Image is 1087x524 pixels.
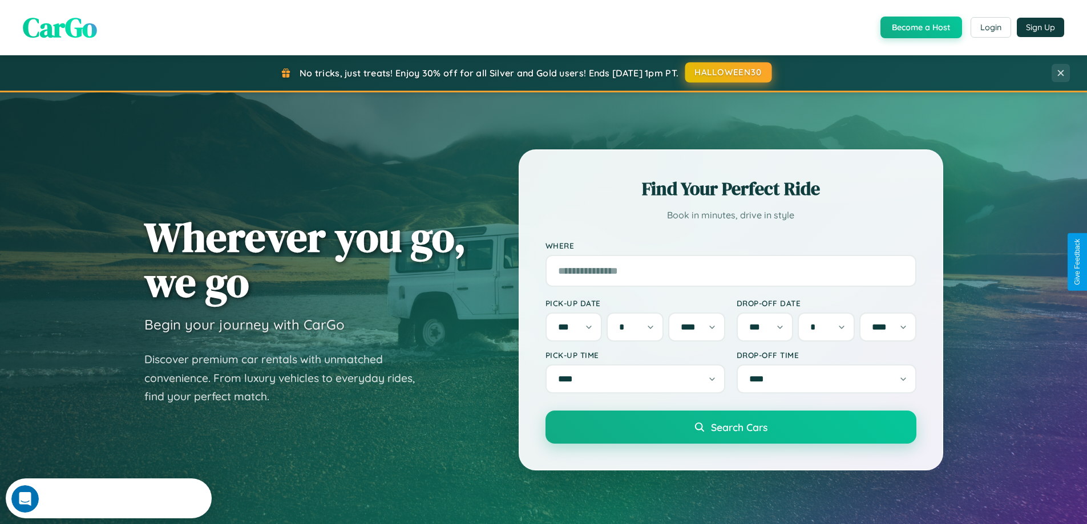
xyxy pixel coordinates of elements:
[545,411,916,444] button: Search Cars
[300,67,678,79] span: No tricks, just treats! Enjoy 30% off for all Silver and Gold users! Ends [DATE] 1pm PT.
[23,9,97,46] span: CarGo
[685,62,772,83] button: HALLOWEEN30
[545,207,916,224] p: Book in minutes, drive in style
[545,176,916,201] h2: Find Your Perfect Ride
[1017,18,1064,37] button: Sign Up
[545,241,916,250] label: Where
[11,485,39,513] iframe: Intercom live chat
[144,214,466,304] h1: Wherever you go, we go
[144,350,430,406] p: Discover premium car rentals with unmatched convenience. From luxury vehicles to everyday rides, ...
[711,421,767,433] span: Search Cars
[1073,239,1081,285] div: Give Feedback
[971,17,1011,38] button: Login
[6,478,212,518] iframe: Intercom live chat discovery launcher
[545,350,725,360] label: Pick-up Time
[144,316,345,333] h3: Begin your journey with CarGo
[737,350,916,360] label: Drop-off Time
[545,298,725,308] label: Pick-up Date
[880,17,962,38] button: Become a Host
[737,298,916,308] label: Drop-off Date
